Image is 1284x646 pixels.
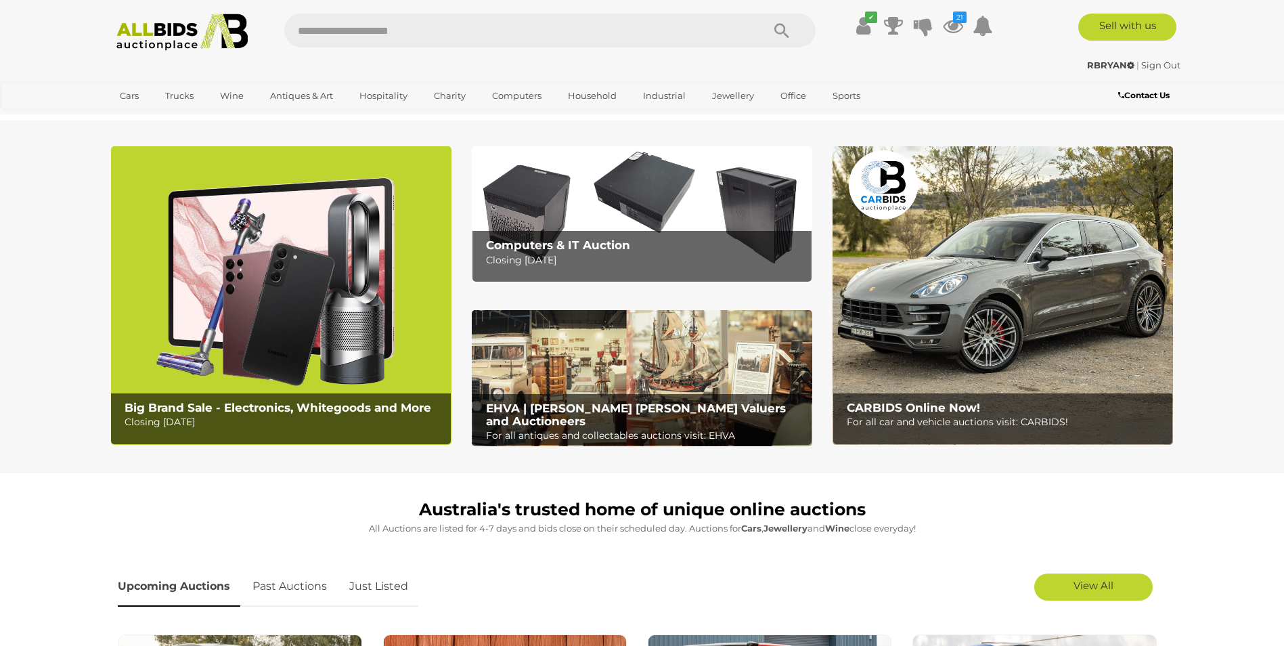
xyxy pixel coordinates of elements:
[125,414,443,431] p: Closing [DATE]
[559,85,625,107] a: Household
[111,85,148,107] a: Cars
[943,14,963,38] a: 21
[486,238,630,252] b: Computers & IT Auction
[763,523,807,534] strong: Jewellery
[118,521,1167,536] p: All Auctions are listed for 4-7 days and bids close on their scheduled day. Auctions for , and cl...
[486,252,805,269] p: Closing [DATE]
[156,85,202,107] a: Trucks
[261,85,342,107] a: Antiques & Art
[109,14,256,51] img: Allbids.com.au
[1087,60,1134,70] strong: RBRYAN
[833,146,1173,445] img: CARBIDS Online Now!
[1078,14,1176,41] a: Sell with us
[483,85,550,107] a: Computers
[703,85,763,107] a: Jewellery
[242,567,337,607] a: Past Auctions
[1118,88,1173,103] a: Contact Us
[1034,574,1153,601] a: View All
[486,402,786,428] b: EHVA | [PERSON_NAME] [PERSON_NAME] Valuers and Auctioneers
[425,85,474,107] a: Charity
[472,310,812,447] a: EHVA | Evans Hastings Valuers and Auctioneers EHVA | [PERSON_NAME] [PERSON_NAME] Valuers and Auct...
[111,146,451,445] img: Big Brand Sale - Electronics, Whitegoods and More
[125,401,431,414] b: Big Brand Sale - Electronics, Whitegoods and More
[1073,579,1113,592] span: View All
[472,310,812,447] img: EHVA | Evans Hastings Valuers and Auctioneers
[847,401,980,414] b: CARBIDS Online Now!
[472,146,812,282] img: Computers & IT Auction
[111,107,225,129] a: [GEOGRAPHIC_DATA]
[1087,60,1136,70] a: RBRYAN
[472,146,812,282] a: Computers & IT Auction Computers & IT Auction Closing [DATE]
[118,567,240,607] a: Upcoming Auctions
[1141,60,1180,70] a: Sign Out
[339,567,418,607] a: Just Listed
[111,146,451,445] a: Big Brand Sale - Electronics, Whitegoods and More Big Brand Sale - Electronics, Whitegoods and Mo...
[865,12,877,23] i: ✔
[824,85,869,107] a: Sports
[634,85,694,107] a: Industrial
[772,85,815,107] a: Office
[211,85,252,107] a: Wine
[741,523,761,534] strong: Cars
[953,12,967,23] i: 21
[1136,60,1139,70] span: |
[854,14,874,38] a: ✔
[118,500,1167,519] h1: Australia's trusted home of unique online auctions
[833,146,1173,445] a: CARBIDS Online Now! CARBIDS Online Now! For all car and vehicle auctions visit: CARBIDS!
[847,414,1166,431] p: For all car and vehicle auctions visit: CARBIDS!
[825,523,849,534] strong: Wine
[486,427,805,444] p: For all antiques and collectables auctions visit: EHVA
[351,85,416,107] a: Hospitality
[1118,90,1170,100] b: Contact Us
[748,14,816,47] button: Search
